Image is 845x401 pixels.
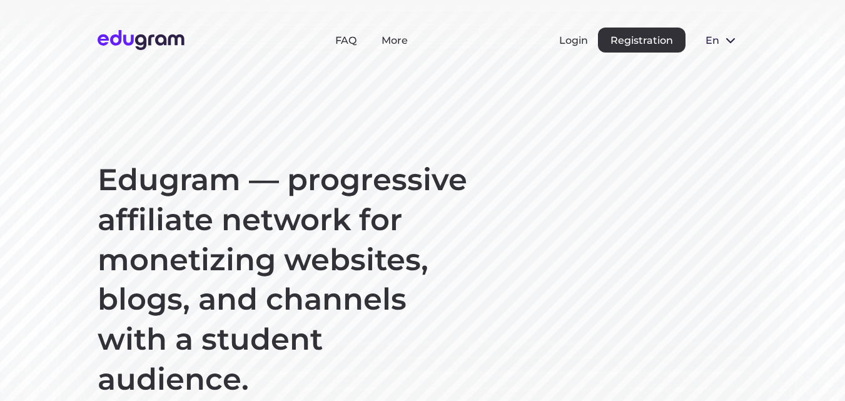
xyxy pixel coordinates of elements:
[98,160,473,400] h1: Edugram — progressive affiliate network for monetizing websites, blogs, and channels with a stude...
[696,28,748,53] button: en
[382,34,408,46] a: More
[98,30,185,50] img: Edugram Logo
[598,28,686,53] button: Registration
[335,34,357,46] a: FAQ
[559,34,588,46] button: Login
[706,34,718,46] span: en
